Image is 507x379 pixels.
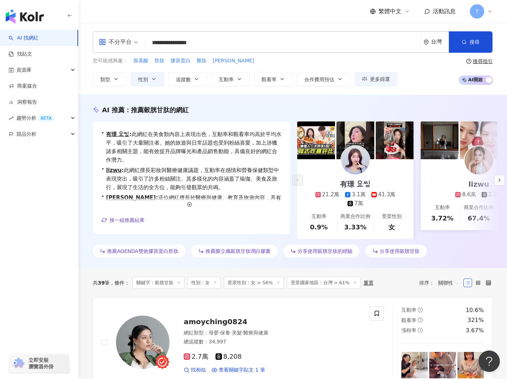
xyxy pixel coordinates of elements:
span: 推薦AGENDA雙效膠原蛋白胜肽 [107,248,178,254]
button: [PERSON_NAME] [212,57,254,65]
img: post-image [376,121,414,159]
img: post-image [336,121,374,159]
div: 3.67% [466,327,484,334]
button: 追蹤數 [168,72,207,86]
span: 找相似 [191,367,206,374]
span: 此網紅在美食類內容上表現出色，互動率和觀看率均高於平均水平，吸引了大量關注者。她的旅遊與日常話題也受到粉絲喜愛，加上涉獵諸多相關主題，能有效提升品牌曝光和產品銷售動能，具備良好的網紅合作潛力。 [106,130,282,164]
div: 67.4% [468,214,490,223]
span: T [476,7,479,15]
a: 商案媒合 [9,83,37,90]
span: 39 [98,280,105,286]
div: 21.2萬 [322,191,339,198]
span: 立即安裝 瀏覽器外掛 [29,357,54,370]
div: 8.6萬 [462,191,476,198]
div: 搜尋指引 [473,58,493,64]
div: • [101,130,282,164]
div: 3.72% [431,214,453,223]
div: 不分平台 [99,36,132,48]
a: searchAI 找網紅 [9,35,39,42]
span: 胜肽 [154,57,164,64]
span: appstore [99,38,106,46]
span: 趨勢分析 [16,110,54,126]
span: · [230,330,232,336]
span: · [219,330,220,336]
div: • [101,166,282,192]
span: 膠原蛋白 [171,57,191,64]
span: 更多篩選 [370,76,390,82]
span: : [122,167,124,173]
div: 41.3萬 [378,191,395,198]
span: 母嬰 [209,330,219,336]
button: 換一組推薦結果 [101,215,145,225]
a: lizwu [106,167,122,173]
div: 女 [389,223,395,232]
div: • [101,193,282,219]
span: 保養 [220,330,230,336]
div: 台灣 [431,39,449,45]
span: 性別：女 [187,277,221,289]
img: KOL Avatar [116,316,169,369]
span: 受眾國家地區：台灣 > 61% [287,277,361,289]
span: 觀看率 [401,317,416,323]
button: 更多篩選 [355,72,397,86]
div: 3.33% [344,223,366,232]
img: post-image [401,352,428,378]
span: 合作費用預估 [304,77,334,82]
span: : [130,131,132,137]
div: 重置 [364,280,374,286]
a: 有璟 요찡21.2萬3.1萬41.3萬7萬互動率0.9%商業合作比例3.33%受眾性別女 [297,159,414,239]
div: 網紅類型 ： [184,329,361,337]
span: 繁體中文 [379,7,401,15]
img: post-image [457,352,484,378]
img: logo [6,9,44,24]
div: 321% [467,316,484,324]
span: 觀看率 [262,77,277,82]
img: chrome extension [11,358,25,369]
button: 胜肽 [154,57,165,65]
button: 胺基酸 [133,57,149,65]
div: 7萬 [354,200,363,207]
span: 追蹤數 [176,77,191,82]
div: 2.2萬 [488,191,502,198]
div: 商業合作比例 [340,213,370,220]
div: 共 筆 [93,280,110,286]
a: 查看關鍵字貼文 1 筆 [212,367,265,374]
button: 性別 [131,72,164,86]
span: 推薦樂立纖穀胱甘肽潤白膠囊 [206,248,270,254]
button: 膠原蛋白 [170,57,191,65]
span: 您可能感興趣： [93,57,128,64]
span: 8,208 [216,353,242,360]
a: 找相似 [184,367,206,374]
img: KOL Avatar [341,146,370,175]
div: lizwu [461,179,496,189]
span: 資源庫 [16,62,31,78]
span: 互動率 [219,77,234,82]
button: 搜尋 [449,31,492,53]
div: AI 推薦 ： [102,105,189,114]
span: 條件 ： [110,280,130,286]
span: 活動訊息 [433,8,456,15]
span: amoyching0824 [184,317,247,326]
a: chrome extension立即安裝 瀏覽器外掛 [9,354,69,373]
span: 互動率 [401,307,416,313]
span: 查看關鍵字貼文 1 筆 [219,367,265,374]
span: 關鍵字：榖胱甘肽 [132,277,184,289]
button: 觀看率 [254,72,293,86]
span: 換一組推薦結果 [110,217,145,223]
span: question-circle [466,59,471,64]
span: question-circle [418,317,423,322]
span: 勝肽 [197,57,207,64]
span: 美髮 [232,330,242,336]
div: 10.6% [466,306,484,314]
span: question-circle [418,328,423,333]
img: post-image [297,121,335,159]
span: environment [424,40,429,45]
span: 漲粉率 [401,327,416,333]
span: · [242,330,243,336]
span: : [156,194,158,201]
a: 有璟 요찡 [106,131,129,137]
iframe: Help Scout Beacon - Open [478,351,500,372]
span: 性別 [138,77,148,82]
div: 總追蹤數 ： 34,997 [184,338,361,346]
div: 受眾性別 [382,213,402,220]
